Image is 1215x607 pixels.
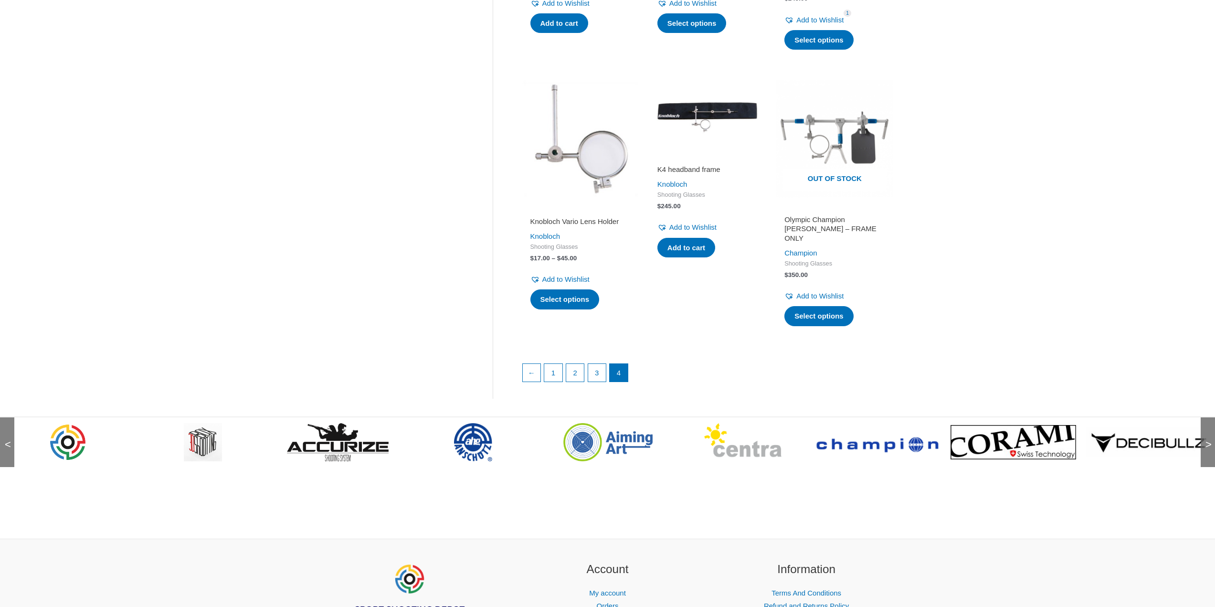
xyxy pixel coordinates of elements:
[796,292,844,300] span: Add to Wishlist
[588,364,606,382] a: Page 3
[784,249,817,257] a: Champion
[557,255,561,262] span: $
[784,215,885,246] a: Olympic Champion [PERSON_NAME] – FRAME ONLY
[783,169,886,191] span: Out of stock
[530,255,550,262] bdi: 17.00
[771,589,841,597] a: Terms And Conditions
[784,215,885,243] h2: Olympic Champion [PERSON_NAME] – FRAME ONLY
[520,561,695,578] h2: Account
[530,243,631,251] span: Shooting Glasses
[610,364,628,382] span: Page 4
[784,306,854,326] a: Select options for “Olympic Champion Archer - FRAME ONLY”
[657,151,758,163] iframe: Customer reviews powered by Trustpilot
[719,561,894,578] h2: Information
[776,80,893,197] a: Out of stock
[566,364,584,382] a: Page 2
[523,364,541,382] a: ←
[552,255,556,262] span: –
[522,80,639,197] img: Knobloch Vario Lense Holder
[657,191,758,199] span: Shooting Glasses
[530,217,631,226] h2: Knobloch Vario Lens Holder
[669,223,717,231] span: Add to Wishlist
[776,80,893,197] img: Olympic Champion Archer
[784,271,788,278] span: $
[657,202,681,210] bdi: 245.00
[657,165,758,174] h2: K4 headband frame
[657,202,661,210] span: $
[657,13,727,33] a: Select options for “Champion Side-Blinders”
[544,364,562,382] a: Page 1
[784,13,844,27] a: Add to Wishlist
[657,165,758,178] a: K4 headband frame
[784,271,808,278] bdi: 350.00
[530,13,588,33] a: Add to cart: “Eye-Shield with Side Blinder”
[657,221,717,234] a: Add to Wishlist
[796,16,844,24] span: Add to Wishlist
[557,255,577,262] bdi: 45.00
[649,80,766,146] img: K4 headband frame
[784,260,885,268] span: Shooting Glasses
[530,289,600,309] a: Select options for “Knobloch Vario Lens Holder”
[589,589,626,597] a: My account
[657,238,715,258] a: Add to cart: “K4 headband frame”
[530,255,534,262] span: $
[784,203,885,215] iframe: Customer reviews powered by Trustpilot
[542,275,590,283] span: Add to Wishlist
[784,289,844,303] a: Add to Wishlist
[530,203,631,215] iframe: Customer reviews powered by Trustpilot
[530,273,590,286] a: Add to Wishlist
[530,217,631,230] a: Knobloch Vario Lens Holder
[522,363,894,387] nav: Product Pagination
[844,10,851,17] span: 1
[530,232,560,240] a: Knobloch
[657,180,687,188] a: Knobloch
[1201,430,1210,440] span: >
[784,30,854,50] a: Select options for “World Champion 4 (Archer/Rifle) - FRAME ONLY”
